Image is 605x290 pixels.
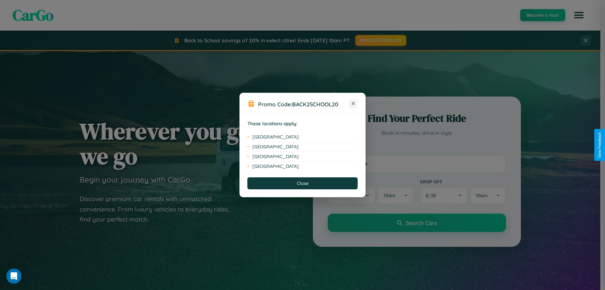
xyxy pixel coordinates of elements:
[247,142,358,152] li: [GEOGRAPHIC_DATA]
[258,101,349,108] h3: Promo Code:
[597,132,602,158] div: Give Feedback
[247,121,297,127] strong: These locations apply:
[247,132,358,142] li: [GEOGRAPHIC_DATA]
[247,152,358,162] li: [GEOGRAPHIC_DATA]
[247,177,358,189] button: Close
[6,269,21,284] div: Open Intercom Messenger
[292,101,338,108] b: BACK2SCHOOL20
[247,162,358,171] li: [GEOGRAPHIC_DATA]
